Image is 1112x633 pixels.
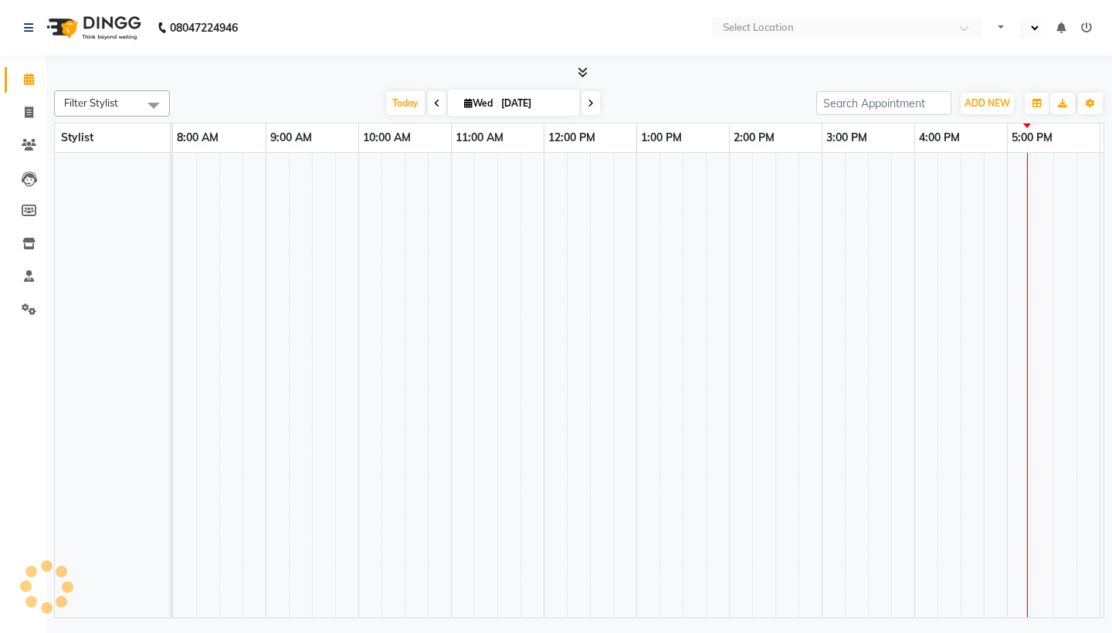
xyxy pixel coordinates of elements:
b: 08047224946 [170,6,238,49]
div: Select Location [723,20,794,36]
a: 1:00 PM [637,127,686,149]
a: 11:00 AM [452,127,507,149]
a: 10:00 AM [359,127,415,149]
input: 2025-09-03 [497,92,574,115]
button: ADD NEW [961,93,1014,114]
a: 4:00 PM [915,127,964,149]
input: Search Appointment [816,91,951,115]
span: Stylist [61,130,93,144]
a: 5:00 PM [1008,127,1056,149]
a: 2:00 PM [730,127,778,149]
img: logo [39,6,145,49]
span: ADD NEW [965,97,1010,109]
span: Today [386,91,425,115]
a: 9:00 AM [266,127,316,149]
a: 8:00 AM [173,127,222,149]
a: 3:00 PM [822,127,871,149]
a: 12:00 PM [544,127,599,149]
span: Wed [460,97,497,109]
span: Filter Stylist [64,96,118,109]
